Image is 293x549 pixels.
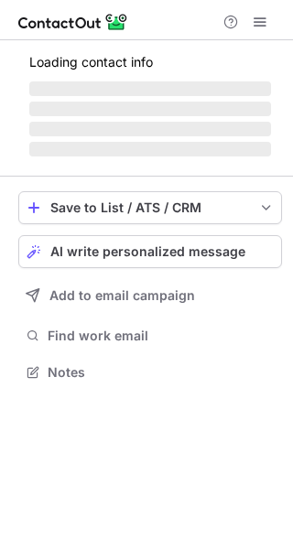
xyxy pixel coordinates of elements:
span: Add to email campaign [49,288,195,303]
img: ContactOut v5.3.10 [18,11,128,33]
span: AI write personalized message [50,244,245,259]
span: ‌ [29,142,271,156]
span: ‌ [29,122,271,136]
span: Notes [48,364,275,381]
p: Loading contact info [29,55,271,70]
button: Find work email [18,323,282,349]
button: Add to email campaign [18,279,282,312]
button: AI write personalized message [18,235,282,268]
span: Find work email [48,328,275,344]
span: ‌ [29,102,271,116]
button: Notes [18,360,282,385]
span: ‌ [29,81,271,96]
button: save-profile-one-click [18,191,282,224]
div: Save to List / ATS / CRM [50,200,250,215]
